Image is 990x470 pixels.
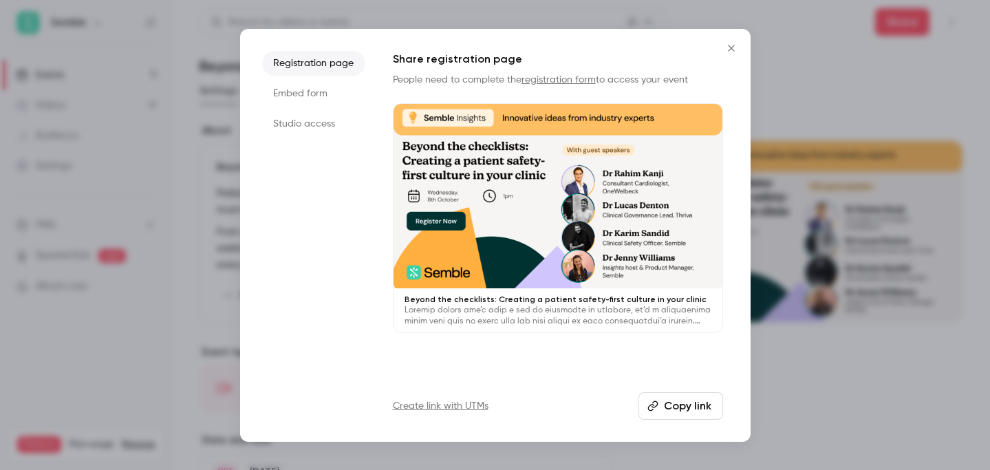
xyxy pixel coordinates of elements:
li: Embed form [262,81,365,106]
li: Registration page [262,51,365,76]
p: Loremip dolors ame’c adip e sed do eiusmodte in utlabore, et’d m aliquaenima minim veni quis no e... [405,305,711,327]
a: Create link with UTMs [393,399,488,413]
li: Studio access [262,111,365,136]
a: Beyond the checklists: Creating a patient safety-first culture in your clinicLoremip dolors ame’c... [393,103,723,334]
p: People need to complete the to access your event [393,73,723,87]
a: registration form [521,75,596,85]
p: Beyond the checklists: Creating a patient safety-first culture in your clinic [405,294,711,305]
h1: Share registration page [393,51,723,67]
button: Copy link [638,392,723,420]
button: Close [718,34,745,62]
